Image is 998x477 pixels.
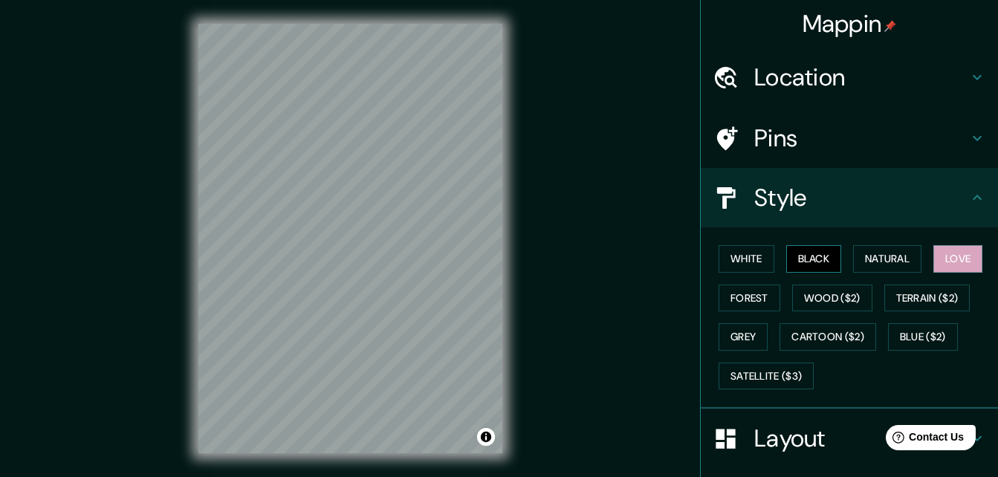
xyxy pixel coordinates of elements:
h4: Style [754,183,968,212]
button: Black [786,245,842,273]
button: Blue ($2) [888,323,958,351]
button: Terrain ($2) [884,285,971,312]
h4: Mappin [803,9,897,39]
div: Pins [701,108,998,168]
div: Location [701,48,998,107]
button: Grey [719,323,768,351]
iframe: Help widget launcher [866,419,982,461]
h4: Layout [754,424,968,453]
button: Love [933,245,982,273]
button: Satellite ($3) [719,363,814,390]
button: Forest [719,285,780,312]
button: Natural [853,245,921,273]
canvas: Map [198,24,502,453]
img: pin-icon.png [884,20,896,32]
h4: Location [754,62,968,92]
button: White [719,245,774,273]
div: Style [701,168,998,227]
h4: Pins [754,123,968,153]
button: Cartoon ($2) [780,323,876,351]
div: Layout [701,409,998,468]
button: Wood ($2) [792,285,872,312]
button: Toggle attribution [477,428,495,446]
